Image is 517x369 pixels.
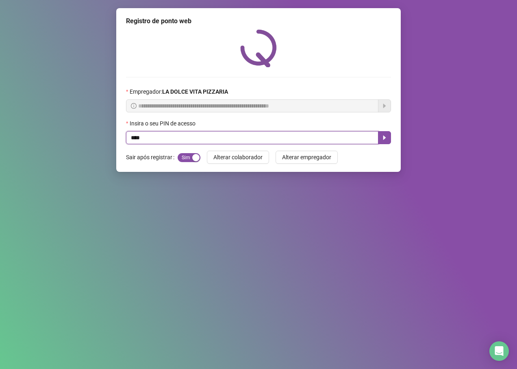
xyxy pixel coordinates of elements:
[207,151,269,164] button: Alterar colaborador
[381,134,388,141] span: caret-right
[126,151,178,164] label: Sair após registrar
[489,341,509,361] div: Open Intercom Messenger
[282,153,331,162] span: Alterar empregador
[126,16,391,26] div: Registro de ponto web
[130,87,228,96] span: Empregador :
[131,103,137,109] span: info-circle
[276,151,338,164] button: Alterar empregador
[126,119,201,128] label: Insira o seu PIN de acesso
[240,29,277,67] img: QRPoint
[213,153,263,162] span: Alterar colaborador
[162,88,228,95] strong: LA DOLCE VITA PIZZARIA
